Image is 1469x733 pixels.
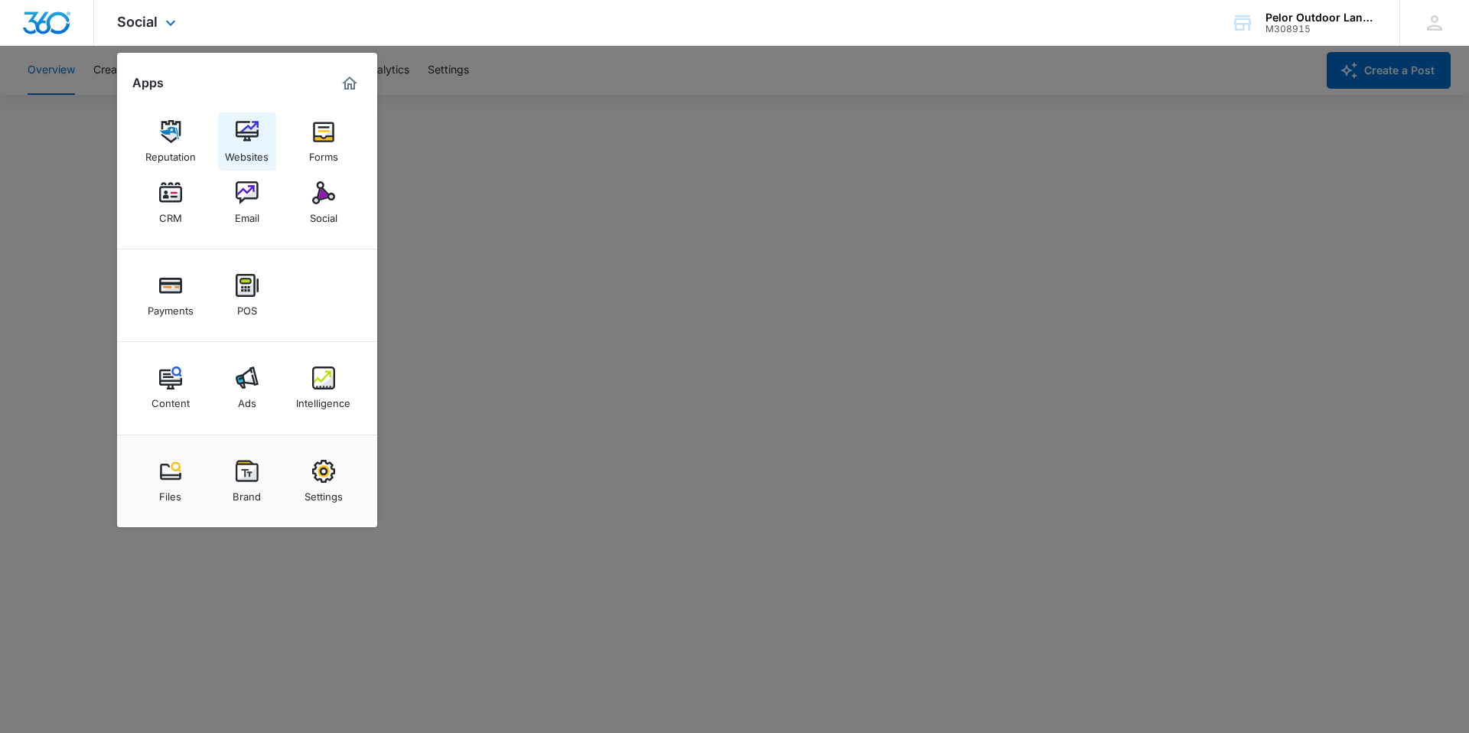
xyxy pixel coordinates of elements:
[225,143,269,163] div: Websites
[218,359,276,417] a: Ads
[159,483,181,503] div: Files
[295,112,353,171] a: Forms
[142,266,200,324] a: Payments
[145,143,196,163] div: Reputation
[218,266,276,324] a: POS
[296,389,350,409] div: Intelligence
[238,389,256,409] div: Ads
[1265,24,1377,34] div: account id
[159,204,182,224] div: CRM
[235,204,259,224] div: Email
[295,174,353,232] a: Social
[218,174,276,232] a: Email
[233,483,261,503] div: Brand
[295,452,353,510] a: Settings
[1265,11,1377,24] div: account name
[132,76,164,90] h2: Apps
[295,359,353,417] a: Intelligence
[142,174,200,232] a: CRM
[148,297,194,317] div: Payments
[142,112,200,171] a: Reputation
[218,112,276,171] a: Websites
[117,14,158,30] span: Social
[151,389,190,409] div: Content
[337,71,362,96] a: Marketing 360® Dashboard
[142,359,200,417] a: Content
[218,452,276,510] a: Brand
[237,297,257,317] div: POS
[310,204,337,224] div: Social
[309,143,338,163] div: Forms
[142,452,200,510] a: Files
[305,483,343,503] div: Settings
